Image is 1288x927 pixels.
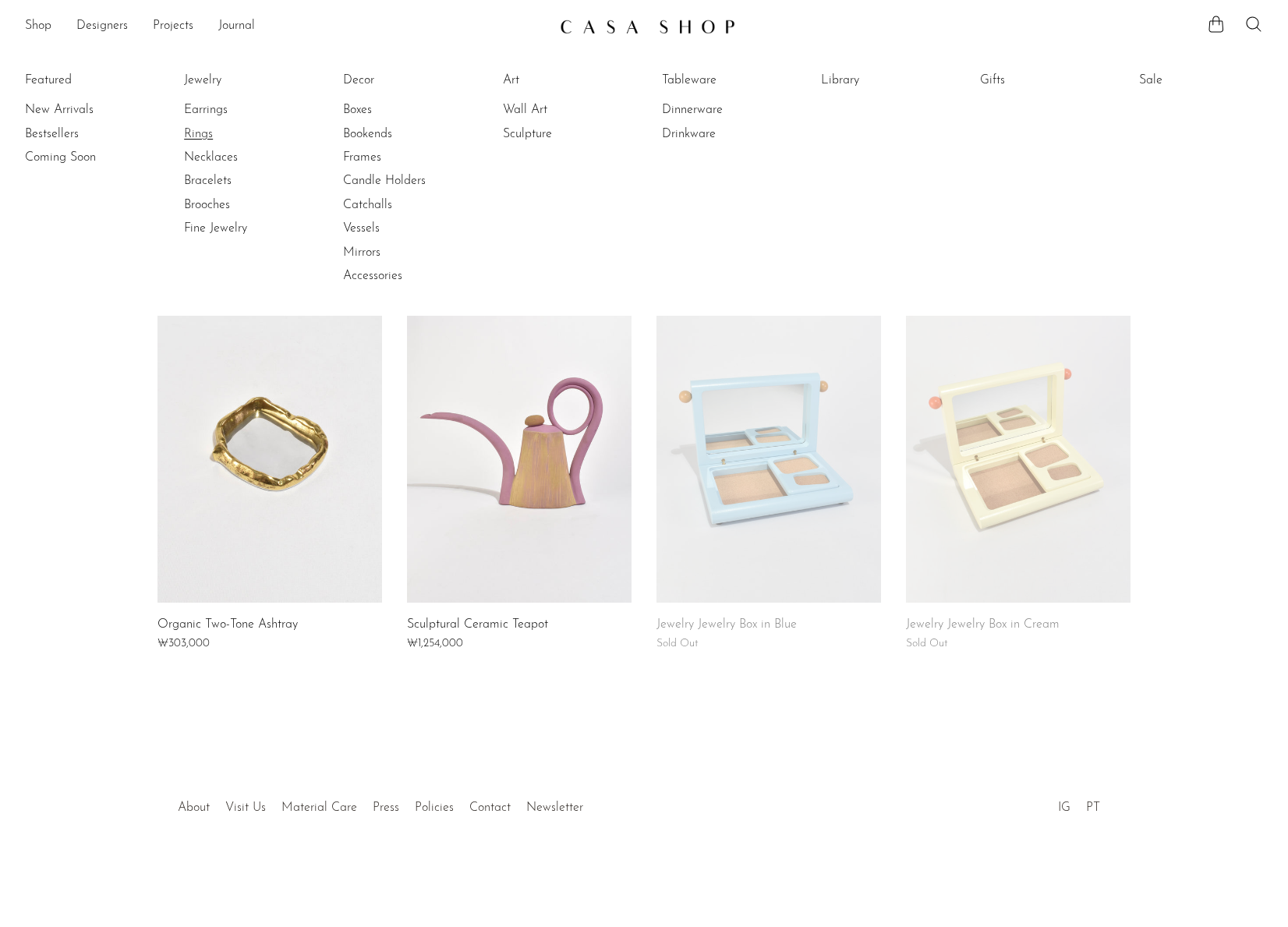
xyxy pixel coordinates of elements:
a: Candle Holders [343,172,460,189]
ul: Library [821,69,938,98]
nav: Desktop navigation [25,13,547,40]
a: Catchalls [343,196,460,214]
ul: Decor [343,69,460,288]
a: Sale [1139,72,1256,89]
a: Sculpture [503,126,620,143]
a: Organic Two-Tone Ashtray [157,618,298,632]
a: Dinnerware [662,101,779,119]
span: Sold Out [656,638,699,649]
ul: Sale [1139,69,1256,98]
a: Jewelry [184,72,301,89]
a: Bracelets [184,172,301,189]
a: Gifts [980,72,1097,89]
a: Bookends [343,126,460,143]
a: Rings [184,126,301,143]
a: Brooches [184,196,301,214]
a: Mirrors [343,244,460,261]
a: About [178,801,210,814]
ul: Tableware [662,69,779,146]
a: Jewelry Jewelry Box in Cream [906,618,1060,632]
ul: Gifts [980,69,1097,98]
ul: NEW HEADER MENU [25,13,547,40]
ul: Social Medias [1050,789,1108,819]
ul: Art [503,69,620,146]
ul: Jewelry [184,69,301,241]
a: Bestsellers [25,126,142,143]
a: Drinkware [662,126,779,143]
span: Sold Out [906,638,948,649]
a: Vessels [343,220,460,237]
a: Contact [469,801,511,814]
a: PT [1086,801,1100,814]
a: Sculptural Ceramic Teapot [407,618,548,632]
a: Earrings [184,101,301,119]
a: Boxes [343,101,460,119]
a: Shop [25,16,51,37]
a: Press [373,801,399,814]
a: Fine Jewelry [184,220,301,237]
a: Projects [153,16,193,37]
a: Jewelry Jewelry Box in Blue [656,618,797,632]
a: New Arrivals [25,101,142,119]
a: Tableware [662,72,779,89]
span: ₩1,254,000 [407,638,463,649]
a: Material Care [281,801,357,814]
span: ₩303,000 [157,638,210,649]
a: Coming Soon [25,149,142,166]
a: Visit Us [225,801,266,814]
a: Necklaces [184,149,301,166]
a: Decor [343,72,460,89]
a: Art [503,72,620,89]
a: Wall Art [503,101,620,119]
a: Frames [343,149,460,166]
ul: Quick links [170,789,591,819]
ul: Featured [25,98,142,169]
a: IG [1058,801,1070,814]
a: Journal [218,16,255,37]
a: Library [821,72,938,89]
a: Designers [76,16,128,37]
a: Policies [415,801,454,814]
a: Accessories [343,267,460,285]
